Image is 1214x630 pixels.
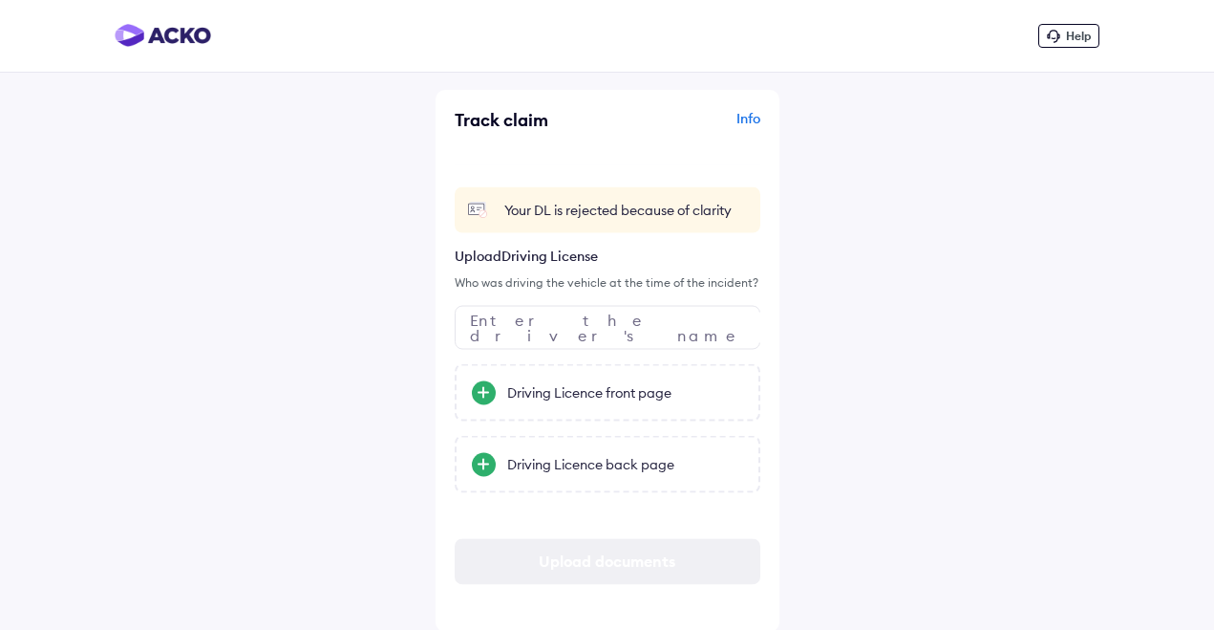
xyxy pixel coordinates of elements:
span: Help [1066,29,1091,43]
p: Upload Driving License [455,245,760,262]
div: Driving Licence back page [507,452,743,471]
img: horizontal-gradient.png [115,24,211,47]
div: Driving Licence front page [507,380,743,400]
div: Who was driving the vehicle at the time of the incident? [455,272,760,289]
div: Your DL is rejected because of clarity [504,198,749,217]
div: Info [612,109,760,145]
div: Track claim [455,109,603,131]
